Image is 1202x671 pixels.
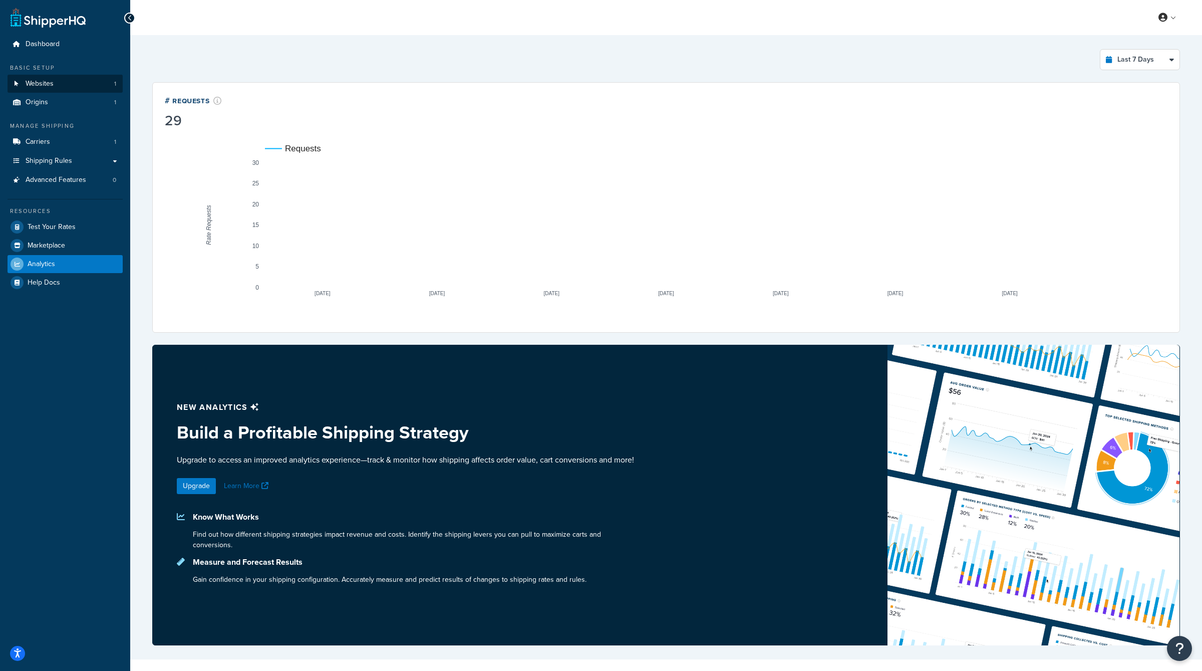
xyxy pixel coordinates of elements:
h3: Build a Profitable Shipping Strategy [177,422,642,442]
p: New analytics [177,400,642,414]
a: Test Your Rates [8,218,123,236]
a: Carriers1 [8,133,123,151]
div: 29 [165,114,222,128]
span: Shipping Rules [26,157,72,165]
a: Shipping Rules [8,152,123,170]
a: Advanced Features0 [8,171,123,189]
li: Websites [8,75,123,93]
a: Origins1 [8,93,123,112]
p: Gain confidence in your shipping configuration. Accurately measure and predict results of changes... [193,574,586,585]
text: Requests [285,144,321,153]
text: 15 [252,221,259,229]
a: Marketplace [8,237,123,255]
div: Basic Setup [8,64,123,72]
text: 25 [252,180,259,187]
text: [DATE] [1002,291,1018,296]
li: Advanced Features [8,171,123,189]
a: Help Docs [8,274,123,292]
span: Advanced Features [26,176,86,184]
text: [DATE] [429,291,445,296]
p: Upgrade to access an improved analytics experience—track & monitor how shipping affects order val... [177,454,642,466]
a: Dashboard [8,35,123,54]
span: Dashboard [26,40,60,49]
a: Analytics [8,255,123,273]
span: 1 [114,138,116,146]
text: [DATE] [887,291,904,296]
span: Marketplace [28,242,65,250]
text: [DATE] [315,291,331,296]
p: Measure and Forecast Results [193,555,586,569]
text: 30 [252,159,259,166]
text: [DATE] [544,291,560,296]
a: Upgrade [177,478,216,494]
text: 10 [252,243,259,250]
text: 20 [252,201,259,208]
span: Websites [26,80,54,88]
div: Resources [8,207,123,215]
span: 1 [114,80,116,88]
button: Open Resource Center [1167,636,1192,661]
span: Origins [26,98,48,107]
span: Analytics [28,260,55,269]
span: Test Your Rates [28,223,76,232]
text: [DATE] [658,291,674,296]
div: # Requests [165,95,222,106]
span: 0 [113,176,116,184]
text: 5 [255,263,259,270]
a: Websites1 [8,75,123,93]
text: [DATE] [773,291,789,296]
a: Learn More [224,481,271,491]
span: Carriers [26,138,50,146]
svg: A chart. [165,130,1168,320]
div: Manage Shipping [8,122,123,130]
span: 1 [114,98,116,107]
span: Help Docs [28,279,60,287]
p: Find out how different shipping strategies impact revenue and costs. Identify the shipping levers... [193,529,642,550]
li: Carriers [8,133,123,151]
text: Rate Requests [205,205,212,245]
li: Origins [8,93,123,112]
text: 0 [255,284,259,291]
p: Know What Works [193,510,642,524]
